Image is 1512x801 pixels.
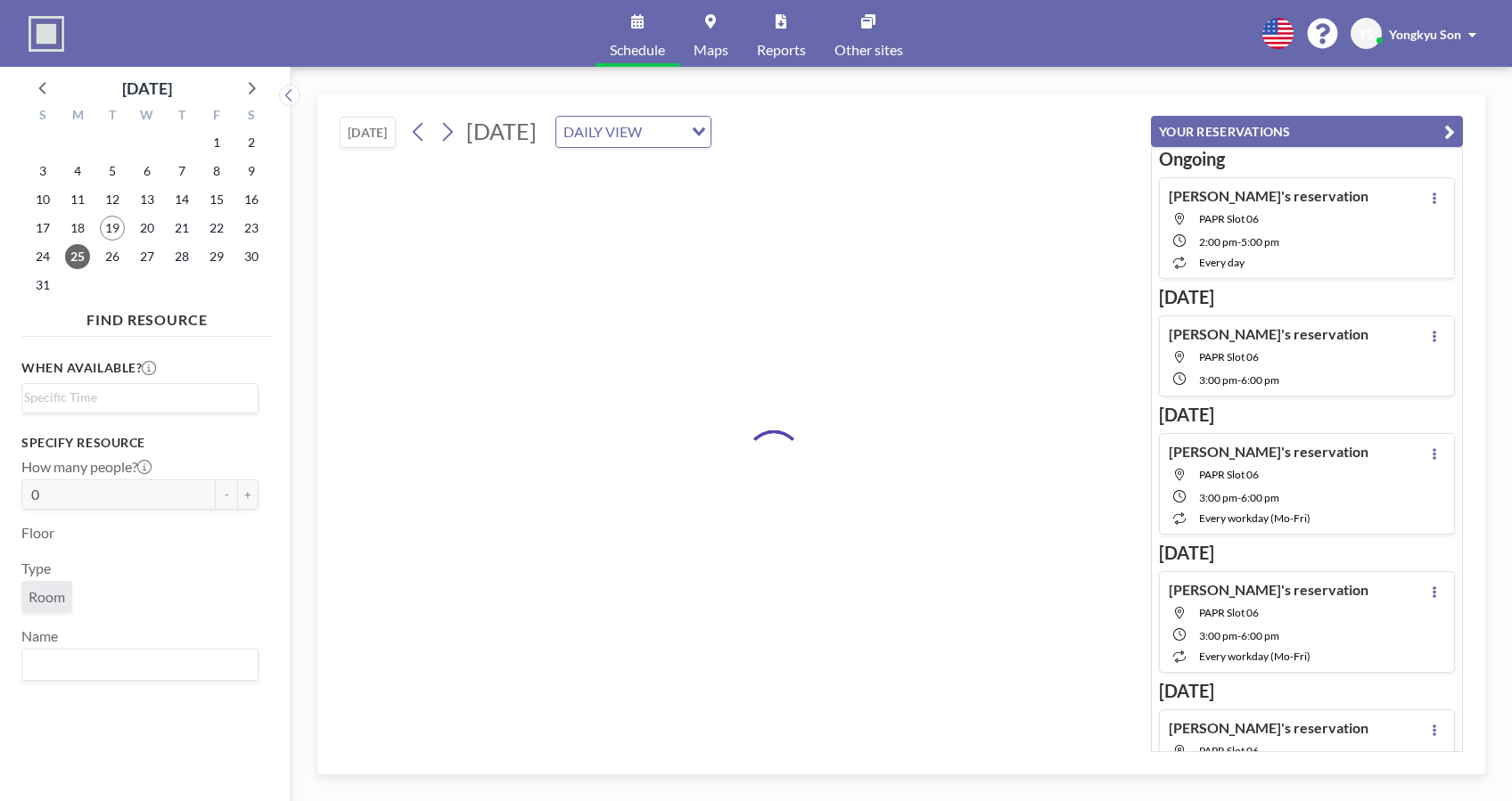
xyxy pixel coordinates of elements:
input: Search for option [24,653,248,676]
span: Maps [694,43,728,57]
span: - [1237,491,1241,504]
span: PAPR Slot 06 [1199,606,1259,619]
span: Monday, August 11, 2025 [65,187,90,212]
span: 3:00 PM [1199,491,1237,504]
span: 3:00 PM [1199,373,1237,387]
span: Wednesday, August 20, 2025 [135,216,160,241]
span: [DATE] [466,118,537,144]
div: S [234,105,268,128]
span: Saturday, August 30, 2025 [239,244,264,269]
label: Type [21,560,51,577]
label: Floor [21,524,54,542]
span: Saturday, August 23, 2025 [239,216,264,241]
span: Friday, August 29, 2025 [204,244,229,269]
span: Yongkyu Son [1389,27,1461,42]
span: Wednesday, August 13, 2025 [135,187,160,212]
span: YS [1359,26,1374,42]
span: Schedule [610,43,665,57]
span: Tuesday, August 12, 2025 [100,187,125,212]
span: Friday, August 15, 2025 [204,187,229,212]
div: Search for option [556,117,711,147]
span: 6:00 PM [1241,629,1279,642]
div: [DATE] [122,76,172,101]
img: organization-logo [29,16,64,52]
div: T [95,105,130,128]
span: Room [29,588,65,606]
span: DAILY VIEW [560,120,645,143]
div: T [164,105,199,128]
span: Saturday, August 9, 2025 [239,159,264,184]
span: 5:00 PM [1241,235,1279,249]
span: Sunday, August 3, 2025 [30,159,55,184]
button: + [237,479,259,510]
h3: [DATE] [1159,680,1455,702]
span: Monday, August 25, 2025 [65,244,90,269]
h4: FIND RESOURCE [21,304,273,329]
span: Monday, August 4, 2025 [65,159,90,184]
span: Thursday, August 21, 2025 [169,216,194,241]
h3: Specify resource [21,435,259,451]
span: Saturday, August 2, 2025 [239,130,264,155]
span: 3:00 PM [1199,629,1237,642]
span: Sunday, August 10, 2025 [30,187,55,212]
span: Friday, August 1, 2025 [204,130,229,155]
div: Search for option [22,384,258,411]
span: Tuesday, August 26, 2025 [100,244,125,269]
span: PAPR Slot 06 [1199,744,1259,757]
span: - [1237,629,1241,642]
span: - [1237,373,1241,387]
h3: Ongoing [1159,148,1455,170]
span: Thursday, August 28, 2025 [169,244,194,269]
span: every workday (Mo-Fri) [1199,650,1311,663]
span: Other sites [834,43,903,57]
span: PAPR Slot 06 [1199,212,1259,225]
button: - [216,479,237,510]
span: Tuesday, August 19, 2025 [100,216,125,241]
input: Search for option [24,388,248,407]
span: Tuesday, August 5, 2025 [100,159,125,184]
h3: [DATE] [1159,286,1455,308]
h4: [PERSON_NAME]'s reservation [1169,325,1368,343]
div: Search for option [22,650,258,680]
span: Wednesday, August 27, 2025 [135,244,160,269]
label: How many people? [21,458,152,476]
div: S [26,105,61,128]
div: W [130,105,165,128]
div: M [61,105,95,128]
h4: [PERSON_NAME]'s reservation [1169,443,1368,461]
span: Saturday, August 16, 2025 [239,187,264,212]
span: PAPR Slot 06 [1199,468,1259,481]
button: [DATE] [340,117,396,148]
span: Reports [757,43,806,57]
h3: [DATE] [1159,542,1455,564]
span: Sunday, August 24, 2025 [30,244,55,269]
span: Monday, August 18, 2025 [65,216,90,241]
h4: [PERSON_NAME]'s reservation [1169,187,1368,205]
span: Thursday, August 7, 2025 [169,159,194,184]
span: 6:00 PM [1241,491,1279,504]
span: Friday, August 22, 2025 [204,216,229,241]
h3: [DATE] [1159,404,1455,426]
span: - [1237,235,1241,249]
h4: [PERSON_NAME]'s reservation [1169,719,1368,737]
h4: [PERSON_NAME]'s reservation [1169,581,1368,599]
span: Sunday, August 17, 2025 [30,216,55,241]
input: Search for option [647,120,681,143]
button: YOUR RESERVATIONS [1151,116,1463,147]
label: Name [21,627,58,645]
span: every workday (Mo-Fri) [1199,511,1311,525]
span: 2:00 PM [1199,235,1237,249]
span: 6:00 PM [1241,373,1279,387]
span: PAPR Slot 06 [1199,350,1259,364]
div: F [199,105,234,128]
span: Sunday, August 31, 2025 [30,273,55,298]
span: every day [1199,256,1245,269]
span: Wednesday, August 6, 2025 [135,159,160,184]
span: Friday, August 8, 2025 [204,159,229,184]
span: Thursday, August 14, 2025 [169,187,194,212]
